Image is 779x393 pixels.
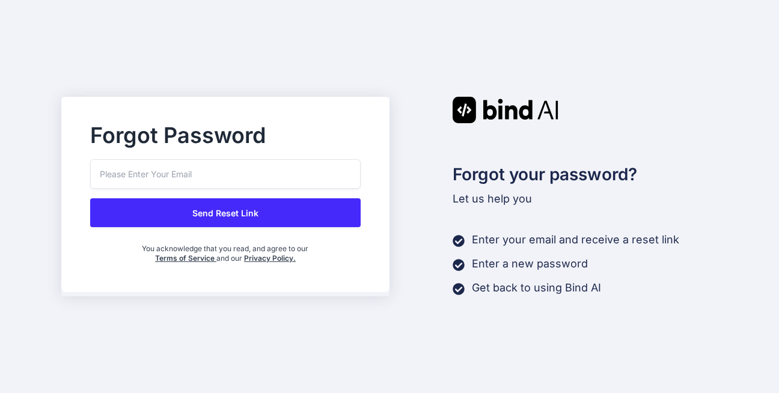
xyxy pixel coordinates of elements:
p: Get back to using Bind AI [472,279,601,296]
div: You acknowledge that you read, and agree to our and our [135,237,316,263]
img: Bind AI logo [453,97,558,123]
p: Enter your email and receive a reset link [472,231,679,248]
button: Send Reset Link [90,198,361,227]
a: Terms of Service [155,254,216,263]
input: Please Enter Your Email [90,159,361,189]
a: Privacy Policy. [244,254,296,263]
p: Enter a new password [472,255,588,272]
h2: Forgot Password [90,126,361,145]
p: Let us help you [453,190,718,207]
h2: Forgot your password? [453,162,718,187]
